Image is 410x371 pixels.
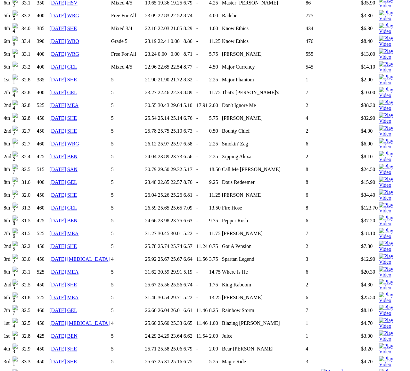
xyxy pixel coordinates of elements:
[305,35,320,47] td: 476
[21,22,36,35] td: 34.0
[158,35,170,47] td: 22.41
[49,243,66,249] a: [DATE]
[21,10,36,22] td: 33.2
[379,67,406,72] a: Watch Replay on Watchdog
[170,10,183,22] td: 22.52
[305,48,320,60] td: 555
[379,54,406,60] a: Watch Replay on Watchdog
[196,22,208,35] td: -
[222,22,305,35] td: Know Ethics
[183,74,195,86] td: 8.32
[49,77,66,82] a: [DATE]
[183,87,195,99] td: 8.89
[49,192,66,198] a: [DATE]
[209,138,221,150] td: 2.25
[12,331,20,342] img: 8
[183,22,195,35] td: 8.29
[305,22,320,35] td: 434
[111,22,144,35] td: Mixed 3/4
[12,62,20,72] img: 1
[12,215,20,226] img: 8
[12,74,20,85] img: 1
[379,208,406,213] a: Watch Replay on Watchdog
[183,125,195,137] td: 6.73
[49,51,66,57] a: [DATE]
[67,333,78,339] a: BEN
[145,87,157,99] td: 23.27
[3,87,12,99] td: 7th
[12,279,20,290] img: 5
[196,87,208,99] td: -
[379,336,406,342] a: Watch Replay on Watchdog
[145,138,157,150] td: 26.12
[36,74,48,86] td: 385
[111,35,144,47] td: Grade 5
[196,125,208,137] td: -
[158,22,170,35] td: 22.03
[209,10,221,22] td: 4.00
[3,22,12,35] td: 4th
[379,112,406,124] img: Play Video
[170,125,183,137] td: 25.10
[111,87,144,99] td: 5
[170,138,183,150] td: 25.97
[361,112,378,124] td: $32.90
[158,10,170,22] td: 22.83
[49,115,66,121] a: [DATE]
[379,202,406,214] img: Play Video
[183,61,195,73] td: 8.77
[209,35,221,47] td: 11.25
[379,215,406,227] img: Play Video
[67,282,77,287] a: SHE
[379,144,406,149] a: Watch Replay on Watchdog
[361,138,378,150] td: $6.90
[67,256,110,262] a: [MEDICAL_DATA]
[222,10,305,22] td: Radebe
[49,38,66,44] a: [DATE]
[305,61,320,73] td: 545
[379,195,406,201] a: Watch Replay on Watchdog
[183,112,195,124] td: 6.76
[222,74,305,86] td: Major Phantom
[379,151,406,162] img: Play Video
[196,48,208,60] td: -
[67,38,79,44] a: WBO
[12,202,20,213] img: 2
[222,112,305,124] td: [PERSON_NAME]
[12,318,20,329] img: 4
[3,48,12,60] td: 5th
[379,253,406,265] img: Play Video
[36,48,48,60] td: 400
[305,125,320,137] td: 2
[379,100,406,111] img: Play Video
[49,282,66,287] a: [DATE]
[49,308,66,313] a: [DATE]
[111,48,144,60] td: Free For All
[145,22,157,35] td: 22.10
[170,99,183,111] td: 29.64
[21,48,36,60] td: 33.1
[145,35,157,47] td: 23.19
[49,64,66,70] a: [DATE]
[21,35,36,47] td: 33.4
[36,35,48,47] td: 390
[361,125,378,137] td: $4.00
[3,74,12,86] td: 1st
[67,179,77,185] a: GEL
[170,35,183,47] td: 0.00
[379,3,406,8] a: Watch Replay on Watchdog
[379,118,406,124] a: Watch Replay on Watchdog
[36,10,48,22] td: 400
[379,234,406,239] a: Watch Replay on Watchdog
[36,61,48,73] td: 400
[305,87,320,99] td: 7
[379,48,406,60] img: Play Video
[361,87,378,99] td: $10.00
[145,48,157,60] td: 23.24
[49,256,66,262] a: [DATE]
[49,26,66,31] a: [DATE]
[158,125,170,137] td: 25.75
[12,87,20,98] img: 4
[379,362,406,367] a: Watch Replay on Watchdog
[305,112,320,124] td: 4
